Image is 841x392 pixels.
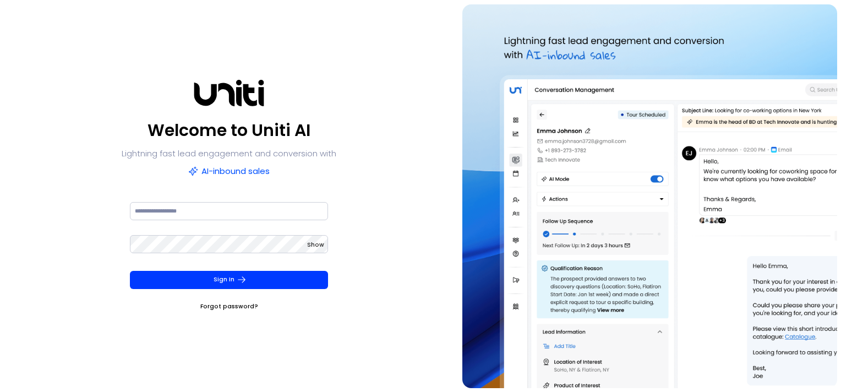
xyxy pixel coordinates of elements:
[188,164,270,179] p: AI-inbound sales
[307,239,324,251] button: Show
[462,4,837,388] img: auth-hero.png
[307,241,324,249] span: Show
[122,146,336,161] p: Lightning fast lead engagement and conversion with
[130,271,328,289] button: Sign In
[148,117,310,144] p: Welcome to Uniti AI
[200,301,258,312] a: Forgot password?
